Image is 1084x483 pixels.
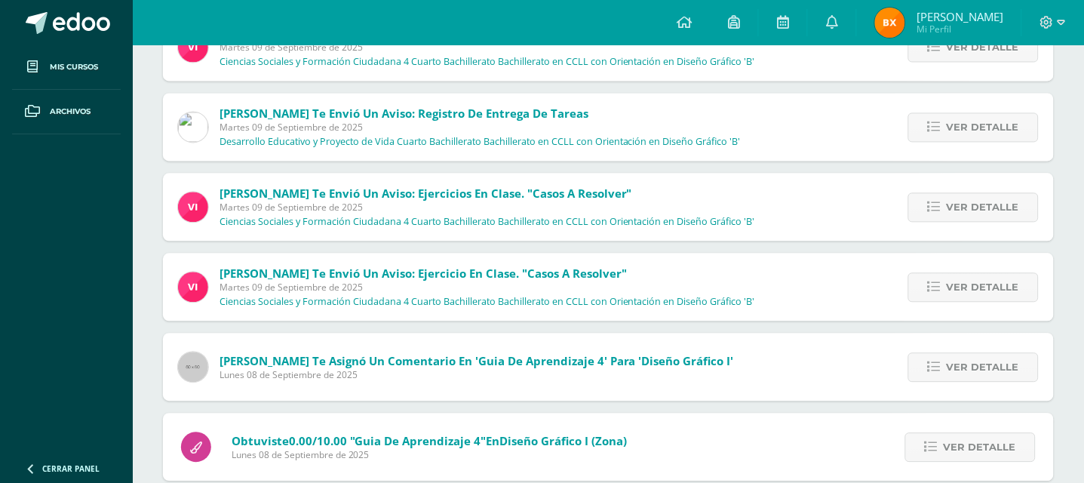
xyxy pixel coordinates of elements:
span: [PERSON_NAME] te envió un aviso: Ejercicios en Clase. "Casos a resolver" [220,186,632,202]
span: [PERSON_NAME] te envió un aviso: Registro de entrega de tareas [220,106,588,122]
span: "Guia de aprendizaje 4" [350,434,487,449]
span: Ver detalle [947,114,1019,142]
p: Ciencias Sociales y Formación Ciudadana 4 Cuarto Bachillerato Bachillerato en CCLL con Orientació... [220,297,755,309]
a: Mis cursos [12,45,121,90]
span: Cerrar panel [42,463,100,474]
span: Mis cursos [50,61,98,73]
span: Lunes 08 de Septiembre de 2025 [220,369,734,382]
span: Ver detalle [947,34,1019,62]
span: Obtuviste en [232,434,628,449]
a: Archivos [12,90,121,134]
span: [PERSON_NAME] te envió un aviso: Ejercicio en clase. "Casos a resolver" [220,266,627,281]
span: Ver detalle [944,434,1016,462]
img: 1e9ea2312da8f31247f4faf874a4fe1a.png [875,8,905,38]
span: [PERSON_NAME] [917,9,1003,24]
img: 6dfd641176813817be49ede9ad67d1c4.png [178,112,208,143]
span: [PERSON_NAME] te asignó un comentario en 'Guia de aprendizaje 4' para 'Diseño Gráfico I' [220,354,734,369]
span: Martes 09 de Septiembre de 2025 [220,42,755,54]
p: Ciencias Sociales y Formación Ciudadana 4 Cuarto Bachillerato Bachillerato en CCLL con Orientació... [220,57,755,69]
span: Martes 09 de Septiembre de 2025 [220,281,755,294]
p: Ciencias Sociales y Formación Ciudadana 4 Cuarto Bachillerato Bachillerato en CCLL con Orientació... [220,217,755,229]
span: 0.00/10.00 [289,434,347,449]
span: Ver detalle [947,194,1019,222]
span: Ver detalle [947,274,1019,302]
img: 60x60 [178,352,208,383]
span: Archivos [50,106,91,118]
img: bd6d0aa147d20350c4821b7c643124fa.png [178,192,208,223]
span: Martes 09 de Septiembre de 2025 [220,122,741,134]
p: Desarrollo Educativo y Proyecto de Vida Cuarto Bachillerato Bachillerato en CCLL con Orientación ... [220,137,741,149]
span: Diseño Gráfico I (Zona) [500,434,628,449]
span: Lunes 08 de Septiembre de 2025 [232,449,628,462]
span: Ver detalle [947,354,1019,382]
img: bd6d0aa147d20350c4821b7c643124fa.png [178,272,208,303]
span: Mi Perfil [917,23,1003,35]
span: Martes 09 de Septiembre de 2025 [220,202,755,214]
img: bd6d0aa147d20350c4821b7c643124fa.png [178,32,208,63]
